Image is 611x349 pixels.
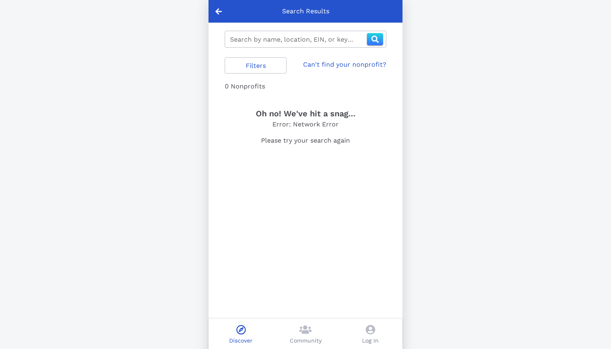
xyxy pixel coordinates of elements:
span: Filters [232,62,280,69]
p: Error: Network Error [225,120,386,129]
button: Filters [225,57,287,74]
h3: Oh no! We've hit a snag... [225,107,386,120]
p: Search Results [282,6,329,16]
p: Log In [362,336,379,345]
p: Discover [229,336,253,345]
a: Can't find your nonprofit? [303,60,386,69]
div: 0 Nonprofits [225,82,386,91]
p: Please try your search again [225,136,386,145]
p: Community [290,336,322,345]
